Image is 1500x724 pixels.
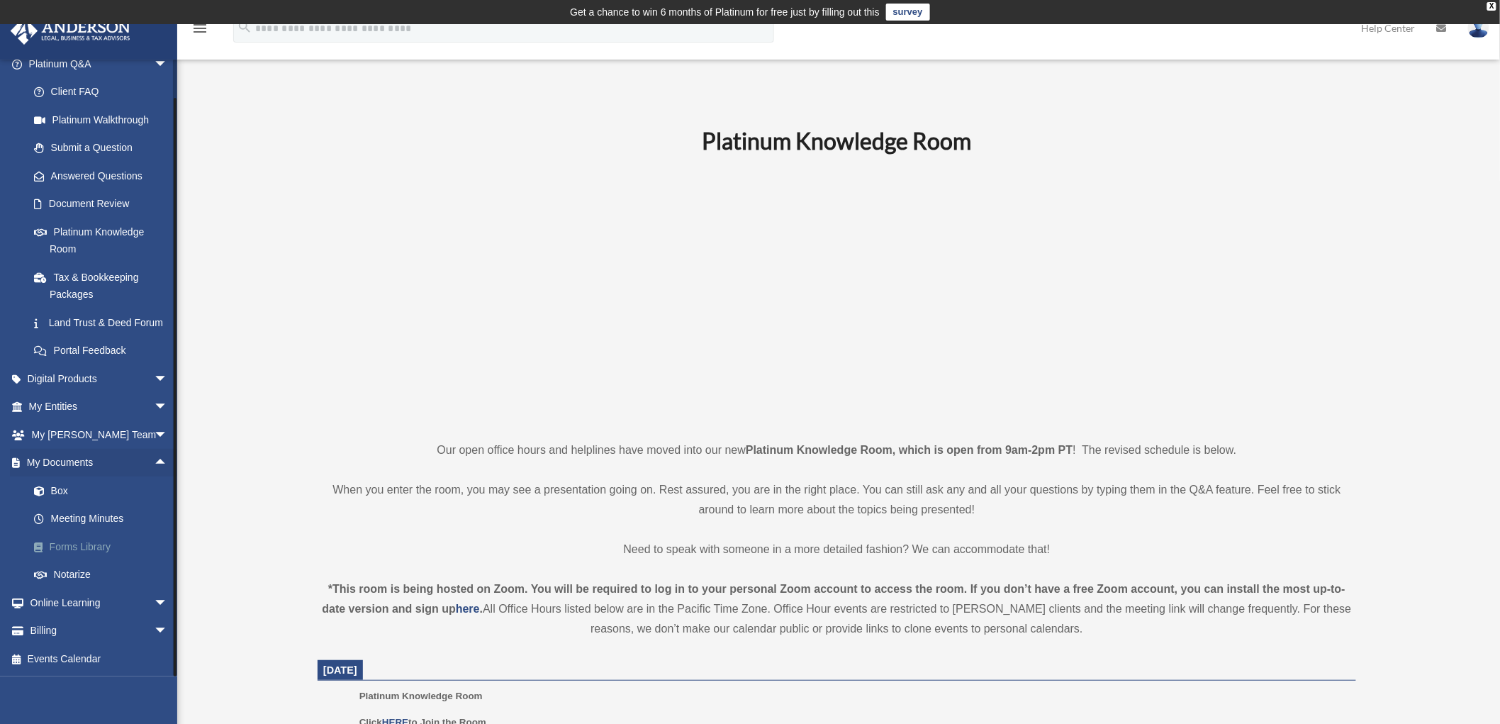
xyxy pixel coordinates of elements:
[6,17,135,45] img: Anderson Advisors Platinum Portal
[703,127,972,155] b: Platinum Knowledge Room
[322,583,1345,615] strong: *This room is being hosted on Zoom. You will be required to log in to your personal Zoom account ...
[20,106,189,134] a: Platinum Walkthrough
[318,540,1356,559] p: Need to speak with someone in a more detailed fashion? We can accommodate that!
[1487,2,1496,11] div: close
[10,50,189,78] a: Platinum Q&Aarrow_drop_down
[20,533,189,561] a: Forms Library
[20,263,189,308] a: Tax & Bookkeeping Packages
[318,440,1356,460] p: Our open office hours and helplines have moved into our new ! The revised schedule is below.
[20,190,189,218] a: Document Review
[10,589,189,617] a: Online Learningarrow_drop_down
[20,561,189,589] a: Notarize
[10,421,189,449] a: My [PERSON_NAME] Teamarrow_drop_down
[456,603,480,615] a: here
[20,308,189,337] a: Land Trust & Deed Forum
[154,449,182,478] span: arrow_drop_up
[323,664,357,676] span: [DATE]
[746,444,1073,456] strong: Platinum Knowledge Room, which is open from 9am-2pm PT
[20,162,189,190] a: Answered Questions
[480,603,483,615] strong: .
[237,19,252,35] i: search
[10,449,189,477] a: My Documentsarrow_drop_up
[10,645,189,673] a: Events Calendar
[154,364,182,394] span: arrow_drop_down
[20,78,189,106] a: Client FAQ
[886,4,930,21] a: survey
[570,4,880,21] div: Get a chance to win 6 months of Platinum for free just by filling out this
[10,393,189,421] a: My Entitiesarrow_drop_down
[10,364,189,393] a: Digital Productsarrow_drop_down
[20,218,182,263] a: Platinum Knowledge Room
[154,589,182,618] span: arrow_drop_down
[191,20,208,37] i: menu
[154,393,182,422] span: arrow_drop_down
[318,579,1356,639] div: All Office Hours listed below are in the Pacific Time Zone. Office Hour events are restricted to ...
[20,337,189,365] a: Portal Feedback
[154,421,182,450] span: arrow_drop_down
[318,480,1356,520] p: When you enter the room, you may see a presentation going on. Rest assured, you are in the right ...
[10,617,189,645] a: Billingarrow_drop_down
[154,50,182,79] span: arrow_drop_down
[191,25,208,37] a: menu
[20,505,189,533] a: Meeting Minutes
[154,617,182,646] span: arrow_drop_down
[20,134,189,162] a: Submit a Question
[1468,18,1489,38] img: User Pic
[625,174,1050,414] iframe: 231110_Toby_KnowledgeRoom
[359,691,483,701] span: Platinum Knowledge Room
[20,477,189,505] a: Box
